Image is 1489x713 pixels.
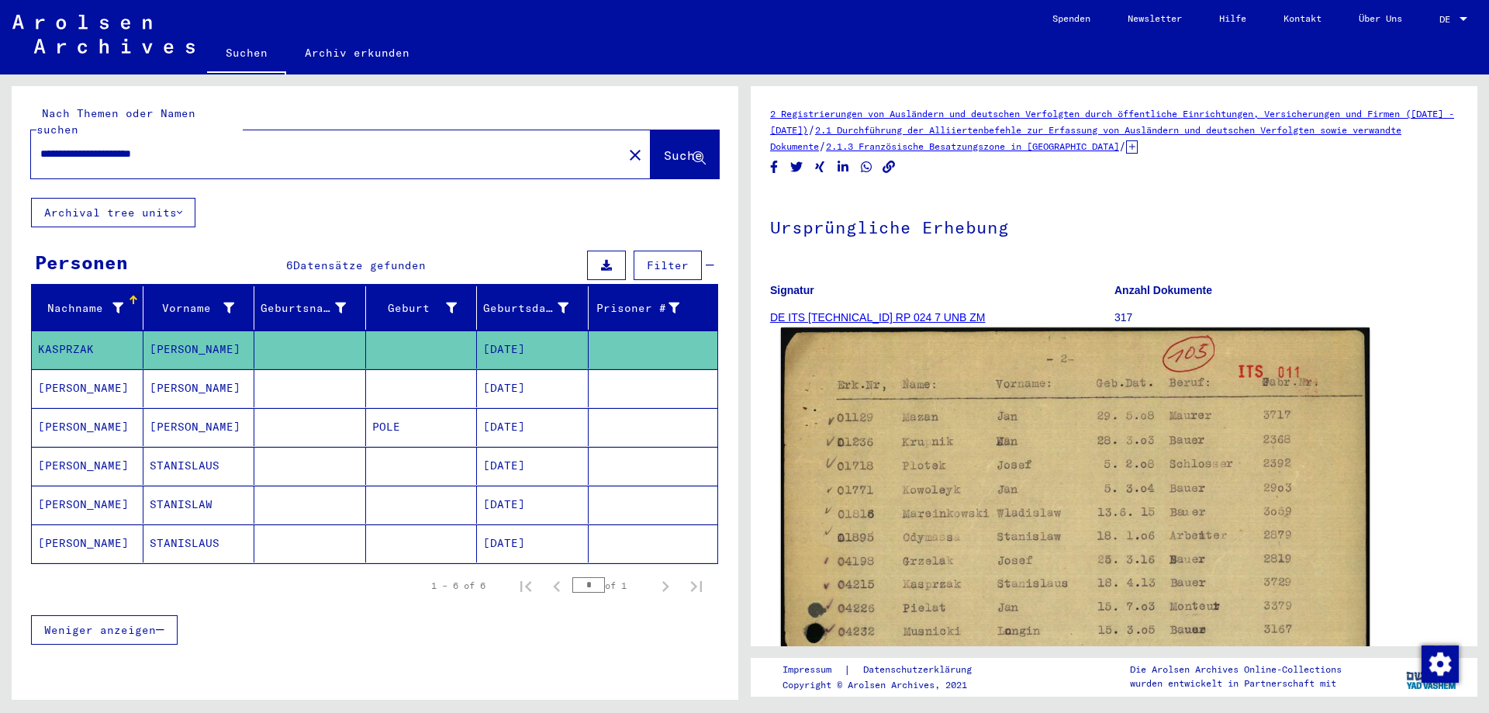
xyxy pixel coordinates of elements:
[366,408,478,446] mat-cell: POLE
[681,570,712,601] button: Last page
[143,408,255,446] mat-cell: [PERSON_NAME]
[286,34,428,71] a: Archiv erkunden
[44,623,156,637] span: Weniger anzeigen
[143,331,255,369] mat-cell: [PERSON_NAME]
[770,311,985,324] a: DE ITS [TECHNICAL_ID] RP 024 7 UNB ZM
[783,662,844,678] a: Impressum
[650,570,681,601] button: Next page
[1439,14,1456,25] span: DE
[634,251,702,280] button: Filter
[36,106,195,137] mat-label: Nach Themen oder Namen suchen
[620,139,651,170] button: Clear
[1403,657,1461,696] img: yv_logo.png
[143,369,255,407] mat-cell: [PERSON_NAME]
[32,369,143,407] mat-cell: [PERSON_NAME]
[812,157,828,177] button: Share on Xing
[150,296,254,320] div: Vorname
[789,157,805,177] button: Share on Twitter
[32,331,143,369] mat-cell: KASPRZAK
[293,258,426,272] span: Datensätze gefunden
[766,157,783,177] button: Share on Facebook
[483,296,588,320] div: Geburtsdatum
[589,286,718,330] mat-header-cell: Prisoner #
[32,408,143,446] mat-cell: [PERSON_NAME]
[431,579,485,593] div: 1 – 6 of 6
[595,296,700,320] div: Prisoner #
[32,524,143,562] mat-cell: [PERSON_NAME]
[32,447,143,485] mat-cell: [PERSON_NAME]
[1130,663,1342,677] p: Die Arolsen Archives Online-Collections
[477,486,589,524] mat-cell: [DATE]
[372,300,458,317] div: Geburt‏
[1119,139,1126,153] span: /
[881,157,897,177] button: Copy link
[1114,310,1458,326] p: 317
[143,486,255,524] mat-cell: STANISLAW
[143,524,255,562] mat-cell: STANISLAUS
[572,578,650,593] div: of 1
[510,570,541,601] button: First page
[483,300,568,317] div: Geburtsdatum
[808,123,815,137] span: /
[286,258,293,272] span: 6
[35,248,128,276] div: Personen
[372,296,477,320] div: Geburt‏
[31,615,178,645] button: Weniger anzeigen
[143,447,255,485] mat-cell: STANISLAUS
[477,408,589,446] mat-cell: [DATE]
[783,678,990,692] p: Copyright © Arolsen Archives, 2021
[783,662,990,678] div: |
[207,34,286,74] a: Suchen
[770,192,1458,260] h1: Ursprüngliche Erhebung
[150,300,235,317] div: Vorname
[541,570,572,601] button: Previous page
[651,130,719,178] button: Suche
[38,296,143,320] div: Nachname
[32,286,143,330] mat-header-cell: Nachname
[826,140,1119,152] a: 2.1.3 Französische Besatzungszone in [GEOGRAPHIC_DATA]
[31,198,195,227] button: Archival tree units
[851,662,990,678] a: Datenschutzerklärung
[859,157,875,177] button: Share on WhatsApp
[1130,677,1342,691] p: wurden entwickelt in Partnerschaft mit
[261,296,365,320] div: Geburtsname
[477,524,589,562] mat-cell: [DATE]
[143,286,255,330] mat-header-cell: Vorname
[366,286,478,330] mat-header-cell: Geburt‏
[770,124,1401,152] a: 2.1 Durchführung der Alliiertenbefehle zur Erfassung von Ausländern und deutschen Verfolgten sowi...
[261,300,346,317] div: Geburtsname
[647,258,689,272] span: Filter
[1114,284,1212,296] b: Anzahl Dokumente
[12,15,195,54] img: Arolsen_neg.svg
[38,300,123,317] div: Nachname
[254,286,366,330] mat-header-cell: Geburtsname
[477,447,589,485] mat-cell: [DATE]
[477,286,589,330] mat-header-cell: Geburtsdatum
[664,147,703,163] span: Suche
[626,146,644,164] mat-icon: close
[32,486,143,524] mat-cell: [PERSON_NAME]
[595,300,680,317] div: Prisoner #
[477,331,589,369] mat-cell: [DATE]
[819,139,826,153] span: /
[770,284,814,296] b: Signatur
[477,369,589,407] mat-cell: [DATE]
[770,108,1454,136] a: 2 Registrierungen von Ausländern und deutschen Verfolgten durch öffentliche Einrichtungen, Versic...
[835,157,852,177] button: Share on LinkedIn
[1422,646,1459,683] img: Zustimmung ändern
